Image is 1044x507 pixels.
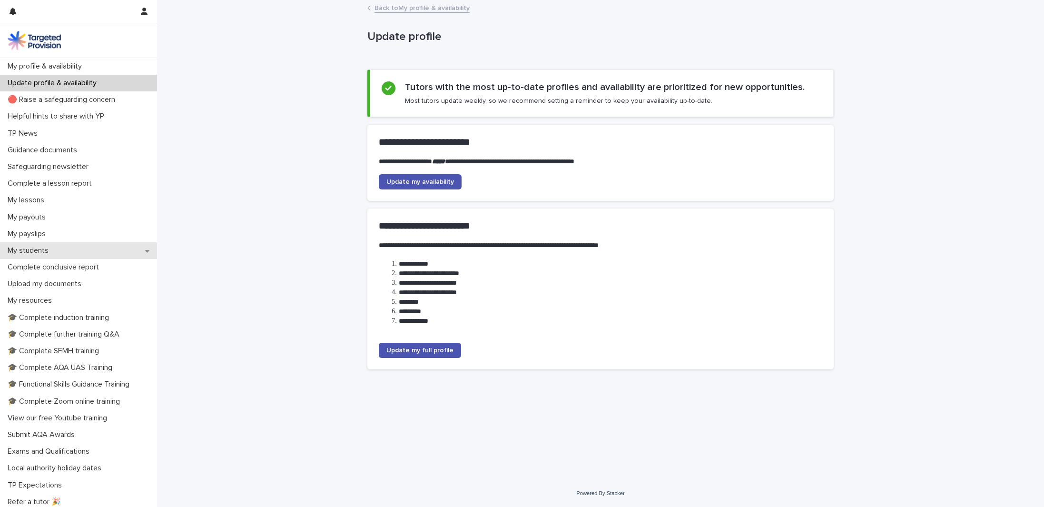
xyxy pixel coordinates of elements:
p: Complete conclusive report [4,263,107,272]
p: Local authority holiday dates [4,464,109,473]
p: 🎓 Complete further training Q&A [4,330,127,339]
p: My profile & availability [4,62,89,71]
p: Submit AQA Awards [4,430,82,439]
p: Update profile [367,30,830,44]
p: My payslips [4,229,53,239]
p: 🎓 Complete AQA UAS Training [4,363,120,372]
p: Upload my documents [4,279,89,288]
p: Update profile & availability [4,79,104,88]
p: TP News [4,129,45,138]
span: Update my availability [386,179,454,185]
h2: Tutors with the most up-to-date profiles and availability are prioritized for new opportunities. [405,81,805,93]
p: 🔴 Raise a safeguarding concern [4,95,123,104]
p: My students [4,246,56,255]
p: 🎓 Complete Zoom online training [4,397,128,406]
a: Update my full profile [379,343,461,358]
p: 🎓 Complete SEMH training [4,347,107,356]
a: Back toMy profile & availability [374,2,470,13]
p: My payouts [4,213,53,222]
p: Safeguarding newsletter [4,162,96,171]
p: 🎓 Functional Skills Guidance Training [4,380,137,389]
p: Refer a tutor 🎉 [4,497,69,507]
p: 🎓 Complete induction training [4,313,117,322]
p: Helpful hints to share with YP [4,112,112,121]
p: Complete a lesson report [4,179,99,188]
p: My lessons [4,196,52,205]
a: Powered By Stacker [576,490,624,496]
p: Most tutors update weekly, so we recommend setting a reminder to keep your availability up-to-date. [405,97,712,105]
p: TP Expectations [4,481,69,490]
img: M5nRWzHhSzIhMunXDL62 [8,31,61,50]
p: My resources [4,296,59,305]
p: Exams and Qualifications [4,447,97,456]
p: View our free Youtube training [4,414,115,423]
a: Update my availability [379,174,462,189]
span: Update my full profile [386,347,453,354]
p: Guidance documents [4,146,85,155]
